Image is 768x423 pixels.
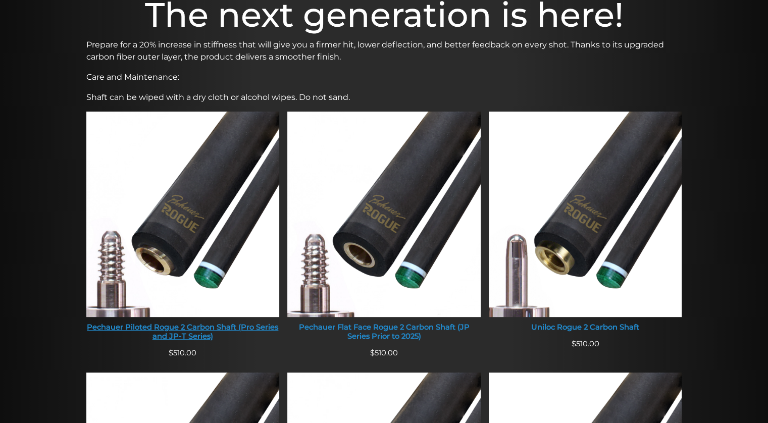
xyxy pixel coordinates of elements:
a: Pechauer Piloted Rogue 2 Carbon Shaft (Pro Series and JP-T Series) Pechauer Piloted Rogue 2 Carbo... [86,112,280,347]
span: $ [370,348,375,357]
div: Pechauer Piloted Rogue 2 Carbon Shaft (Pro Series and JP-T Series) [86,323,280,341]
img: Pechauer Piloted Rogue 2 Carbon Shaft (Pro Series and JP-T Series) [86,112,280,317]
span: $ [572,339,576,348]
span: $ [169,348,173,357]
p: Shaft can be wiped with a dry cloth or alcohol wipes. Do not sand. [86,91,682,103]
p: Care and Maintenance: [86,71,682,83]
a: Pechauer Flat Face Rogue 2 Carbon Shaft (JP Series Prior to 2025) Pechauer Flat Face Rogue 2 Carb... [287,112,481,347]
span: 510.00 [370,348,398,357]
p: Prepare for a 20% increase in stiffness that will give you a firmer hit, lower deflection, and be... [86,39,682,63]
span: 510.00 [169,348,196,357]
img: Pechauer Flat Face Rogue 2 Carbon Shaft (JP Series Prior to 2025) [287,112,481,317]
span: 510.00 [572,339,599,348]
img: Uniloc Rogue 2 Carbon Shaft [489,112,682,317]
a: Uniloc Rogue 2 Carbon Shaft Uniloc Rogue 2 Carbon Shaft [489,112,682,338]
div: Uniloc Rogue 2 Carbon Shaft [489,323,682,332]
div: Pechauer Flat Face Rogue 2 Carbon Shaft (JP Series Prior to 2025) [287,323,481,341]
